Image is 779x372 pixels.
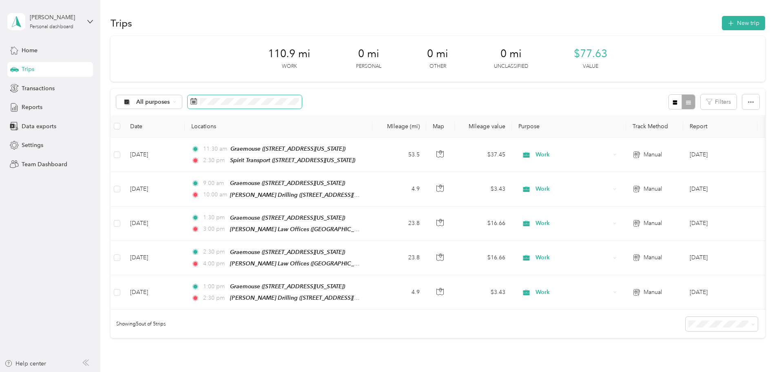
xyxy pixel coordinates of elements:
[455,115,512,138] th: Mileage value
[733,326,779,372] iframe: Everlance-gr Chat Button Frame
[230,283,345,290] span: Graemouse ([STREET_ADDRESS][US_STATE])
[136,99,170,105] span: All purposes
[536,253,610,262] span: Work
[372,172,426,206] td: 4.9
[203,213,226,222] span: 1:30 pm
[683,275,757,310] td: Sep 2025
[22,103,42,111] span: Reports
[22,141,43,149] span: Settings
[203,156,226,165] span: 2:30 pm
[203,225,226,234] span: 3:00 pm
[644,253,662,262] span: Manual
[372,207,426,241] td: 23.8
[124,207,185,241] td: [DATE]
[372,115,426,138] th: Mileage (mi)
[500,47,522,60] span: 0 mi
[356,63,381,70] p: Personal
[111,19,132,27] h1: Trips
[644,219,662,228] span: Manual
[372,138,426,172] td: 53.5
[203,282,226,291] span: 1:00 pm
[512,115,626,138] th: Purpose
[683,172,757,206] td: Sep 2025
[230,180,345,186] span: Graemouse ([STREET_ADDRESS][US_STATE])
[203,179,226,188] span: 9:00 am
[455,207,512,241] td: $16.66
[455,172,512,206] td: $3.43
[372,275,426,310] td: 4.9
[203,190,226,199] span: 10:00 am
[429,63,446,70] p: Other
[536,150,610,159] span: Work
[701,94,737,109] button: Filters
[494,63,528,70] p: Unclassified
[372,241,426,275] td: 23.8
[203,294,226,303] span: 2:30 pm
[111,321,166,328] span: Showing 5 out of 5 trips
[626,115,683,138] th: Track Method
[203,259,226,268] span: 4:00 pm
[22,160,67,169] span: Team Dashboard
[644,150,662,159] span: Manual
[22,65,34,74] span: Trips
[722,16,765,30] button: New trip
[185,115,372,138] th: Locations
[230,214,345,221] span: Graemouse ([STREET_ADDRESS][US_STATE])
[455,138,512,172] td: $37.45
[282,63,297,70] p: Work
[230,226,456,233] span: [PERSON_NAME] Law Offices ([GEOGRAPHIC_DATA]) ([STREET_ADDRESS][US_STATE])
[683,207,757,241] td: Sep 2025
[124,138,185,172] td: [DATE]
[644,185,662,194] span: Manual
[30,13,81,22] div: [PERSON_NAME]
[203,145,227,154] span: 11:30 am
[683,115,757,138] th: Report
[426,115,455,138] th: Map
[683,241,757,275] td: Sep 2025
[230,249,345,255] span: Graemouse ([STREET_ADDRESS][US_STATE])
[683,138,757,172] td: Sep 2025
[427,47,448,60] span: 0 mi
[22,46,38,55] span: Home
[203,247,226,256] span: 2:30 pm
[22,84,55,93] span: Transactions
[583,63,598,70] p: Value
[455,275,512,310] td: $3.43
[230,157,355,163] span: Spirit Transport ([STREET_ADDRESS][US_STATE])
[230,192,383,198] span: [PERSON_NAME] Drilling ([STREET_ADDRESS][US_STATE])
[230,260,456,267] span: [PERSON_NAME] Law Offices ([GEOGRAPHIC_DATA]) ([STREET_ADDRESS][US_STATE])
[536,219,610,228] span: Work
[4,359,46,368] button: Help center
[124,172,185,206] td: [DATE]
[268,47,310,60] span: 110.9 mi
[230,294,383,301] span: [PERSON_NAME] Drilling ([STREET_ADDRESS][US_STATE])
[30,25,73,29] div: Personal dashboard
[230,145,345,152] span: Graemouse ([STREET_ADDRESS][US_STATE])
[536,288,610,297] span: Work
[644,288,662,297] span: Manual
[536,185,610,194] span: Work
[574,47,607,60] span: $77.63
[22,122,56,131] span: Data exports
[124,241,185,275] td: [DATE]
[124,275,185,310] td: [DATE]
[124,115,185,138] th: Date
[358,47,379,60] span: 0 mi
[455,241,512,275] td: $16.66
